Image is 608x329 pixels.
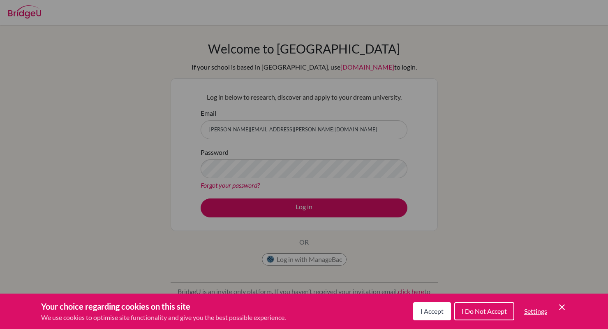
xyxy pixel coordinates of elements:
[454,302,514,320] button: I Do Not Accept
[421,307,444,315] span: I Accept
[41,313,286,322] p: We use cookies to optimise site functionality and give you the best possible experience.
[462,307,507,315] span: I Do Not Accept
[557,302,567,312] button: Save and close
[413,302,451,320] button: I Accept
[41,300,286,313] h3: Your choice regarding cookies on this site
[524,307,547,315] span: Settings
[518,303,554,320] button: Settings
